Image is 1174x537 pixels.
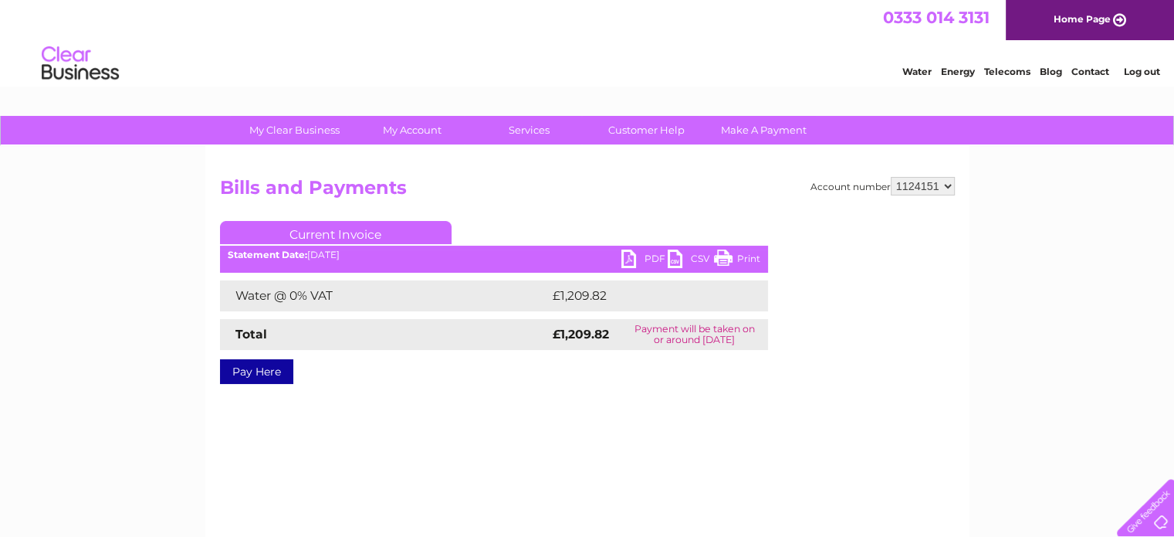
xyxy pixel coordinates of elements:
[1123,66,1159,77] a: Log out
[549,280,743,311] td: £1,209.82
[220,280,549,311] td: Water @ 0% VAT
[348,116,475,144] a: My Account
[984,66,1030,77] a: Telecoms
[902,66,932,77] a: Water
[668,250,714,272] a: CSV
[714,250,760,272] a: Print
[583,116,710,144] a: Customer Help
[810,177,955,195] div: Account number
[220,359,293,384] a: Pay Here
[220,250,768,260] div: [DATE]
[883,8,990,27] a: 0333 014 3131
[621,319,767,350] td: Payment will be taken on or around [DATE]
[553,327,609,342] strong: £1,209.82
[235,327,267,342] strong: Total
[228,249,307,260] b: Statement Date:
[41,40,120,87] img: logo.png
[1040,66,1062,77] a: Blog
[220,177,955,206] h2: Bills and Payments
[1071,66,1109,77] a: Contact
[231,116,358,144] a: My Clear Business
[223,8,952,75] div: Clear Business is a trading name of Verastar Limited (registered in [GEOGRAPHIC_DATA] No. 3667643...
[941,66,975,77] a: Energy
[465,116,593,144] a: Services
[220,221,452,244] a: Current Invoice
[700,116,827,144] a: Make A Payment
[621,250,668,272] a: PDF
